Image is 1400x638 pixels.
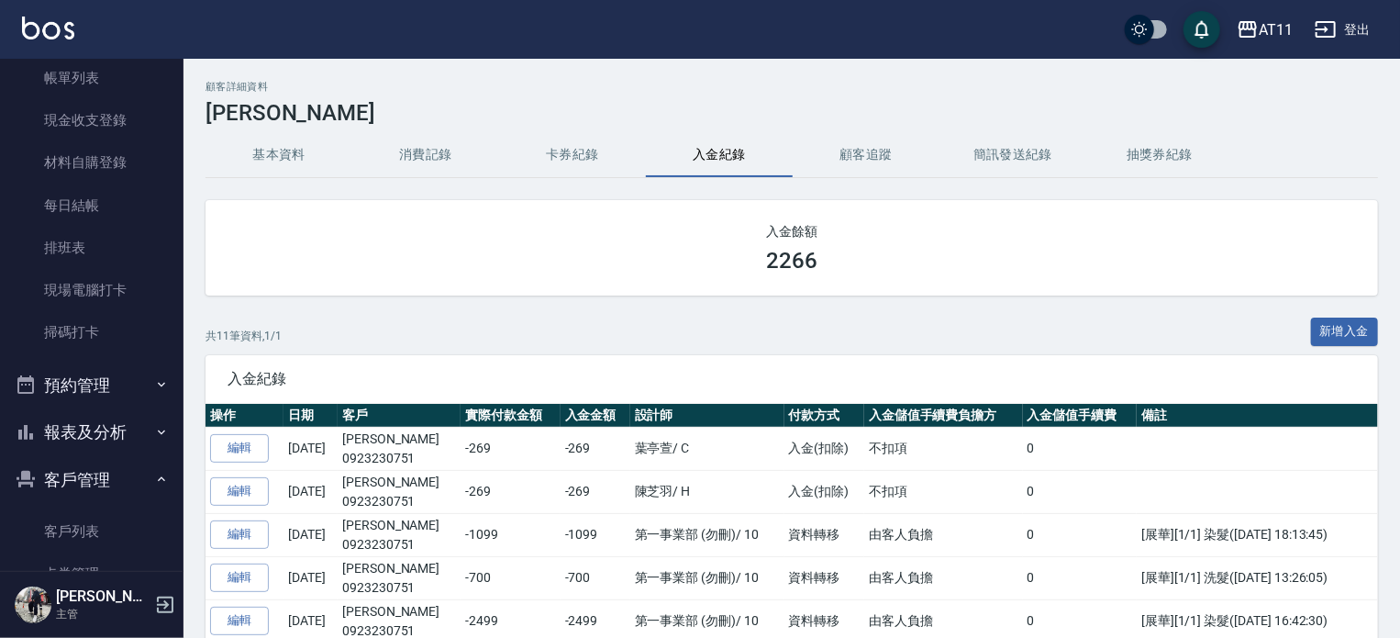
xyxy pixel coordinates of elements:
[7,57,176,99] a: 帳單列表
[1023,427,1137,470] td: 0
[342,535,456,554] p: 0923230751
[1023,470,1137,513] td: 0
[283,470,338,513] td: [DATE]
[784,427,864,470] td: 入金(扣除)
[561,513,630,556] td: -1099
[210,607,269,635] a: 編輯
[1307,13,1378,47] button: 登出
[206,81,1378,93] h2: 顧客詳細資料
[283,556,338,599] td: [DATE]
[1259,18,1293,41] div: AT11
[7,227,176,269] a: 排班表
[461,556,560,599] td: -700
[22,17,74,39] img: Logo
[342,449,456,468] p: 0923230751
[561,470,630,513] td: -269
[283,404,338,428] th: 日期
[338,470,461,513] td: [PERSON_NAME]
[784,404,864,428] th: 付款方式
[7,269,176,311] a: 現場電腦打卡
[342,578,456,598] p: 0923230751
[7,185,176,227] a: 每日結帳
[630,470,784,513] td: 陳芝羽 / H
[561,427,630,470] td: -269
[7,553,176,595] a: 卡券管理
[939,133,1086,177] button: 簡訊發送紀錄
[461,404,560,428] th: 實際付款金額
[56,588,150,606] h5: [PERSON_NAME]
[1137,556,1378,599] td: [展華][1/1] 洗髮([DATE] 13:26:05)
[7,141,176,184] a: 材料自購登錄
[206,404,283,428] th: 操作
[864,404,1023,428] th: 入金儲值手續費負擔方
[206,100,1378,126] h3: [PERSON_NAME]
[1311,318,1379,346] button: 新增入金
[56,606,150,622] p: 主管
[864,470,1023,513] td: 不扣項
[1023,556,1137,599] td: 0
[352,133,499,177] button: 消費記錄
[338,513,461,556] td: [PERSON_NAME]
[793,133,939,177] button: 顧客追蹤
[461,427,560,470] td: -269
[228,370,1356,388] span: 入金紀錄
[210,564,269,592] a: 編輯
[561,556,630,599] td: -700
[864,513,1023,556] td: 由客人負擔
[210,434,269,463] a: 編輯
[7,510,176,553] a: 客戶列表
[7,409,176,456] button: 報表及分析
[7,311,176,353] a: 掃碼打卡
[646,133,793,177] button: 入金紀錄
[784,556,864,599] td: 資料轉移
[210,520,269,549] a: 編輯
[1229,11,1300,49] button: AT11
[630,427,784,470] td: 葉亭萱 / C
[7,456,176,504] button: 客戶管理
[7,99,176,141] a: 現金收支登錄
[1137,404,1378,428] th: 備註
[210,477,269,506] a: 編輯
[206,328,282,344] p: 共 11 筆資料, 1 / 1
[766,248,817,274] h3: 2266
[630,513,784,556] td: 第一事業部 (勿刪) / 10
[1086,133,1233,177] button: 抽獎券紀錄
[1137,513,1378,556] td: [展華][1/1] 染髮([DATE] 18:13:45)
[499,133,646,177] button: 卡券紀錄
[630,556,784,599] td: 第一事業部 (勿刪) / 10
[1023,513,1137,556] td: 0
[15,587,51,623] img: Person
[864,556,1023,599] td: 由客人負擔
[283,427,338,470] td: [DATE]
[283,513,338,556] td: [DATE]
[342,492,456,511] p: 0923230751
[206,133,352,177] button: 基本資料
[1183,11,1220,48] button: save
[561,404,630,428] th: 入金金額
[338,556,461,599] td: [PERSON_NAME]
[864,427,1023,470] td: 不扣項
[338,427,461,470] td: [PERSON_NAME]
[461,470,560,513] td: -269
[784,470,864,513] td: 入金(扣除)
[630,404,784,428] th: 設計師
[461,513,560,556] td: -1099
[1023,404,1137,428] th: 入金儲值手續費
[228,222,1356,241] h2: 入金餘額
[338,404,461,428] th: 客戶
[784,513,864,556] td: 資料轉移
[7,362,176,409] button: 預約管理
